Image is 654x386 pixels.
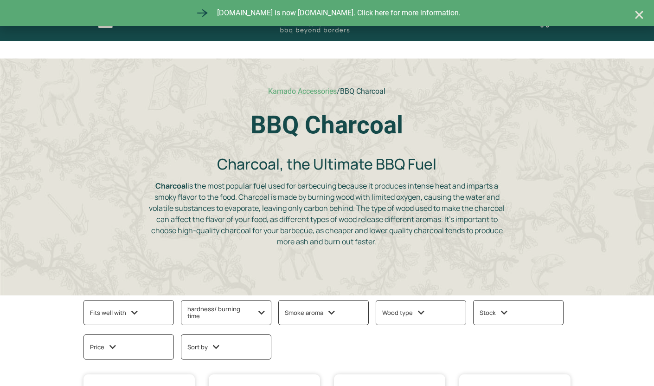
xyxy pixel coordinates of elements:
h3: Stock [480,307,507,319]
h3: Wood type [382,307,424,319]
strong: Charcoal [155,181,187,191]
a: [DOMAIN_NAME] is now [DOMAIN_NAME]. Click here for more information. [194,5,461,21]
a: Kamado Accessories [268,87,337,96]
h3: Fits well with [90,307,138,319]
h2: Charcoal, the Ultimate BBQ Fuel [148,155,506,173]
h3: Smoke aroma [285,307,335,319]
p: is the most popular fuel used for barbecuing because it produces intense heat and imparts a smoky... [148,180,506,247]
span: [DOMAIN_NAME] is now [DOMAIN_NAME]. Click here for more information. [215,7,461,19]
span: BBQ Charcoal [340,87,385,96]
h3: hardness/ burning time [187,307,265,319]
a: Close [634,9,645,20]
h1: BBQ Charcoal [148,113,506,137]
h3: Sort by [187,341,219,353]
h3: Price [90,341,116,353]
nav: breadcrumbs [148,86,506,97]
span: / [337,87,340,96]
